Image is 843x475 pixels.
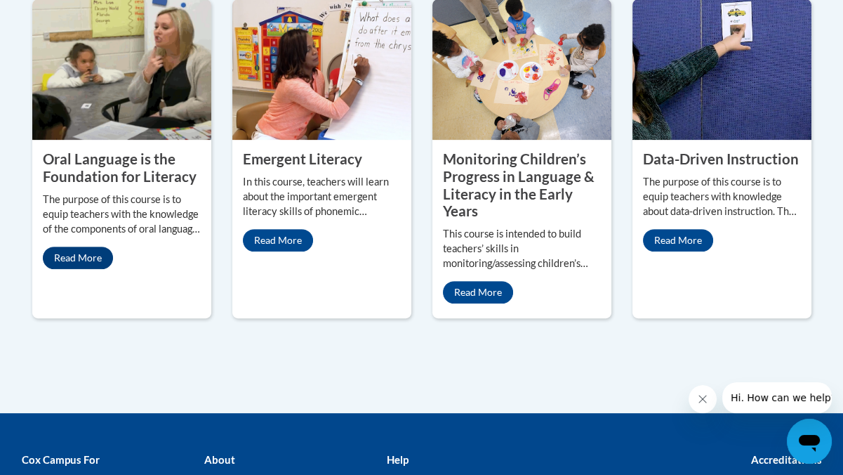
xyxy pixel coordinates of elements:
[443,227,601,271] p: This course is intended to build teachers’ skills in monitoring/assessing children’s developmenta...
[243,150,362,167] property: Emergent Literacy
[22,453,100,466] b: Cox Campus For
[43,150,197,185] property: Oral Language is the Foundation for Literacy
[243,229,313,252] a: Read More
[643,175,801,219] p: The purpose of this course is to equip teachers with knowledge about data-driven instruction. The...
[8,10,114,21] span: Hi. How can we help?
[386,453,408,466] b: Help
[443,281,513,304] a: Read More
[751,453,822,466] b: Accreditations
[443,150,595,219] property: Monitoring Children’s Progress in Language & Literacy in the Early Years
[243,175,401,219] p: In this course, teachers will learn about the important emergent literacy skills of phonemic awar...
[43,193,201,237] p: The purpose of this course is to equip teachers with the knowledge of the components of oral lang...
[643,150,799,167] property: Data-Driven Instruction
[43,247,113,269] a: Read More
[722,382,832,413] iframe: Message from company
[689,385,717,413] iframe: Close message
[204,453,234,466] b: About
[643,229,713,252] a: Read More
[787,419,832,464] iframe: Button to launch messaging window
